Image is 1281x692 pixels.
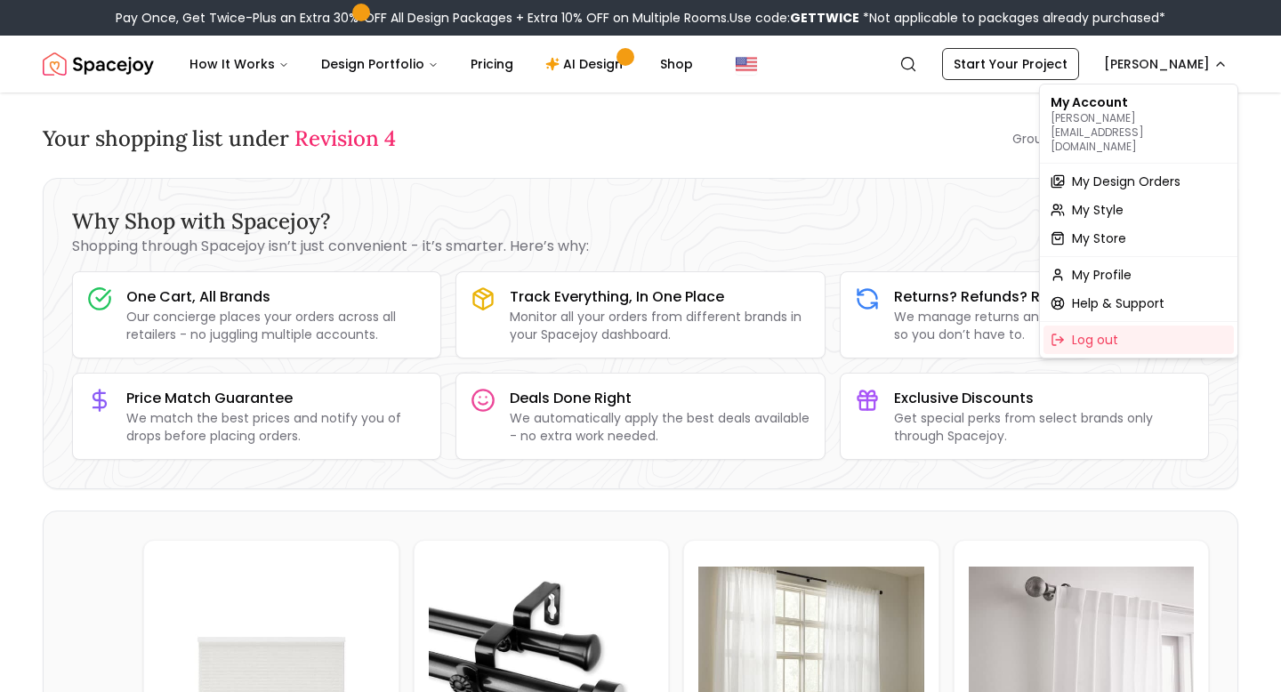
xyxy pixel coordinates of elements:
[1039,84,1238,358] div: [PERSON_NAME]
[1072,294,1164,312] span: Help & Support
[1072,331,1118,349] span: Log out
[1051,111,1227,154] p: [PERSON_NAME][EMAIL_ADDRESS][DOMAIN_NAME]
[1043,167,1234,196] a: My Design Orders
[1072,173,1180,190] span: My Design Orders
[1043,224,1234,253] a: My Store
[1072,229,1126,247] span: My Store
[1043,196,1234,224] a: My Style
[1043,289,1234,318] a: Help & Support
[1043,261,1234,289] a: My Profile
[1072,266,1132,284] span: My Profile
[1072,201,1124,219] span: My Style
[1043,88,1234,159] div: My Account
